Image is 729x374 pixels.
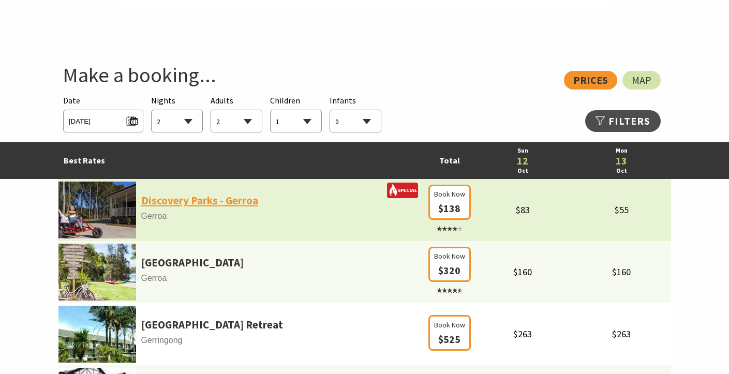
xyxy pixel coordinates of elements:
span: $160 [513,266,532,278]
span: $138 [438,202,460,215]
span: $83 [516,204,530,216]
span: Gerringong [58,334,426,347]
a: 12 [479,156,567,166]
a: Mon [577,146,666,156]
span: Gerroa [58,272,426,285]
span: Book Now [434,188,465,200]
span: $525 [438,333,460,346]
span: Gerroa [58,210,426,223]
a: [GEOGRAPHIC_DATA] [141,254,244,272]
span: Book Now [434,250,465,262]
a: Oct [479,166,567,176]
span: Map [632,76,651,84]
a: Oct [577,166,666,176]
span: $320 [438,264,460,277]
span: $160 [612,266,631,278]
img: parkridgea.jpg [58,306,136,363]
span: Date [63,95,80,106]
span: [DATE] [69,113,138,127]
div: Please choose your desired arrival date [63,94,143,133]
a: Book Now $320 [428,266,471,296]
span: Book Now [434,319,465,331]
a: 13 [577,156,666,166]
span: Infants [330,95,356,106]
a: Sun [479,146,567,156]
td: Best Rates [58,142,426,179]
td: Total [426,142,473,179]
a: Map [622,71,661,89]
a: [GEOGRAPHIC_DATA] Retreat [141,316,283,334]
div: Choose a number of nights [151,94,203,133]
a: Discovery Parks - Gerroa [141,192,258,210]
img: 341233-primary-1e441c39-47ed-43bc-a084-13db65cabecb.jpg [58,182,136,238]
span: Nights [151,94,175,108]
span: Children [270,95,300,106]
span: $55 [615,204,629,216]
span: $263 [513,328,532,340]
span: Adults [211,95,233,106]
a: Book Now $138 [428,204,471,234]
img: 341340-primary-01e7c4ec-2bb2-4952-9e85-574f5e777e2c.jpg [58,244,136,301]
span: $263 [612,328,631,340]
a: Book Now $525 [428,335,471,345]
